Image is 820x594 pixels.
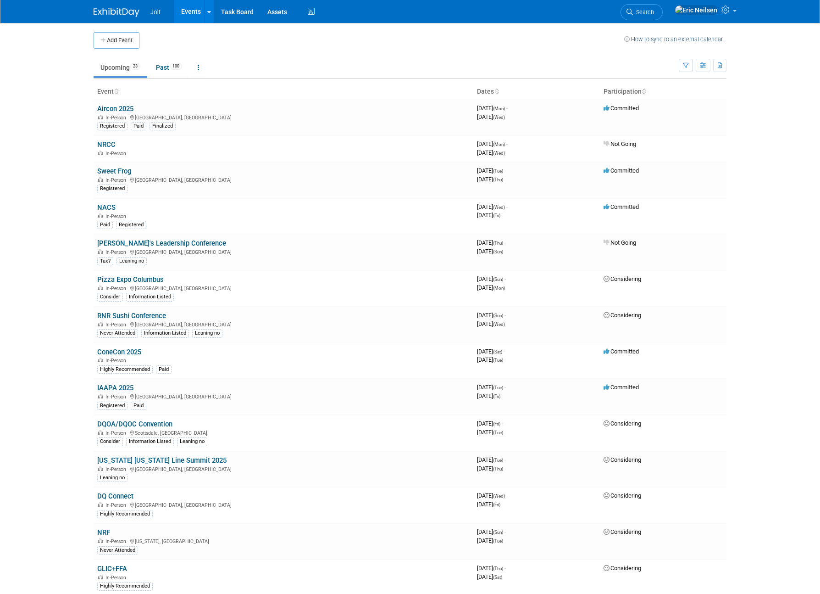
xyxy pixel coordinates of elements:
div: Registered [97,122,127,130]
span: Considering [604,492,641,499]
span: In-Person [105,430,129,436]
span: [DATE] [477,492,508,499]
span: [DATE] [477,356,503,363]
img: In-Person Event [98,249,103,254]
span: Considering [604,528,641,535]
span: [DATE] [477,392,500,399]
div: Scottsdale, [GEOGRAPHIC_DATA] [97,429,470,436]
img: In-Person Event [98,394,103,398]
img: ExhibitDay [94,8,139,17]
span: Considering [604,275,641,282]
a: Pizza Expo Columbus [97,275,164,284]
div: Paid [131,402,146,410]
div: Consider [97,437,123,446]
span: - [504,275,506,282]
span: Committed [604,167,639,174]
span: (Thu) [493,566,503,571]
img: In-Person Event [98,322,103,326]
span: (Mon) [493,106,505,111]
div: Leaning no [177,437,207,446]
span: [DATE] [477,275,506,282]
span: - [504,167,506,174]
span: In-Person [105,115,129,121]
th: Participation [600,84,726,100]
div: [US_STATE], [GEOGRAPHIC_DATA] [97,537,470,544]
a: NRCC [97,140,116,149]
span: (Sun) [493,530,503,535]
span: Search [633,9,654,16]
span: (Mon) [493,286,505,291]
span: [DATE] [477,312,506,319]
span: [DATE] [477,239,506,246]
span: (Tue) [493,168,503,174]
img: In-Person Event [98,115,103,119]
span: [DATE] [477,384,506,391]
div: Information Listed [126,293,174,301]
a: [PERSON_NAME]'s Leadership Conference [97,239,226,247]
span: [DATE] [477,429,503,436]
span: In-Person [105,502,129,508]
span: [DATE] [477,212,500,219]
a: Upcoming23 [94,59,147,76]
div: [GEOGRAPHIC_DATA], [GEOGRAPHIC_DATA] [97,113,470,121]
span: Jolt [150,8,161,16]
div: Leaning no [97,474,127,482]
a: Sort by Start Date [494,88,499,95]
a: Sweet Frog [97,167,131,175]
a: GLIC+FFA [97,565,127,573]
span: [DATE] [477,167,506,174]
span: (Fri) [493,502,500,507]
span: Committed [604,203,639,210]
span: (Tue) [493,430,503,435]
div: Leaning no [116,257,147,265]
div: Information Listed [141,329,189,337]
a: [US_STATE] [US_STATE] Line Summit 2025 [97,456,227,465]
span: [DATE] [477,537,503,544]
span: Committed [604,384,639,391]
span: (Tue) [493,358,503,363]
div: [GEOGRAPHIC_DATA], [GEOGRAPHIC_DATA] [97,284,470,291]
span: In-Person [105,466,129,472]
span: Considering [604,312,641,319]
span: (Mon) [493,142,505,147]
span: Considering [604,420,641,427]
span: (Wed) [493,322,505,327]
div: Paid [97,221,113,229]
span: - [504,384,506,391]
img: In-Person Event [98,538,103,543]
img: In-Person Event [98,177,103,182]
span: (Sun) [493,277,503,282]
div: Highly Recommended [97,510,153,518]
span: (Thu) [493,466,503,471]
span: [DATE] [477,248,503,255]
div: [GEOGRAPHIC_DATA], [GEOGRAPHIC_DATA] [97,248,470,255]
a: RNR Sushi Conference [97,312,166,320]
img: In-Person Event [98,151,103,155]
span: In-Person [105,249,129,255]
a: Search [621,4,663,20]
div: [GEOGRAPHIC_DATA], [GEOGRAPHIC_DATA] [97,392,470,400]
span: Not Going [604,239,636,246]
a: DQOA/DQOC Convention [97,420,172,428]
span: [DATE] [477,113,505,120]
span: (Thu) [493,241,503,246]
span: - [506,140,508,147]
span: [DATE] [477,456,506,463]
span: In-Person [105,575,129,581]
a: NRF [97,528,110,537]
img: Eric Neilsen [675,5,718,15]
span: [DATE] [477,284,505,291]
span: - [506,492,508,499]
div: [GEOGRAPHIC_DATA], [GEOGRAPHIC_DATA] [97,176,470,183]
span: - [504,312,506,319]
a: How to sync to an external calendar... [624,36,726,43]
span: (Sun) [493,313,503,318]
div: Highly Recommended [97,365,153,374]
span: In-Person [105,322,129,328]
span: 100 [170,63,182,70]
a: IAAPA 2025 [97,384,133,392]
span: Committed [604,105,639,112]
span: - [504,565,506,572]
span: [DATE] [477,105,508,112]
span: In-Person [105,151,129,157]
